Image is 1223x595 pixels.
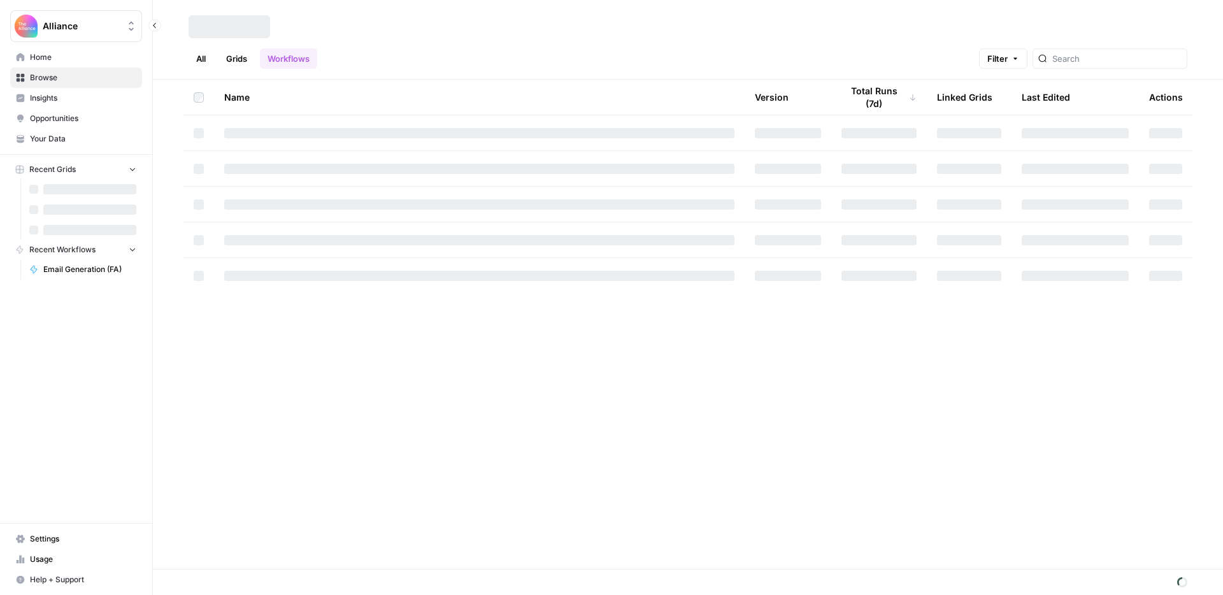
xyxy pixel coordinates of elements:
div: Last Edited [1022,80,1070,115]
div: Name [224,80,734,115]
div: Linked Grids [937,80,992,115]
button: Workspace: Alliance [10,10,142,42]
a: Opportunities [10,108,142,129]
button: Recent Workflows [10,240,142,259]
span: Recent Grids [29,164,76,175]
button: Recent Grids [10,160,142,179]
span: Insights [30,92,136,104]
span: Your Data [30,133,136,145]
a: Workflows [260,48,317,69]
a: Email Generation (FA) [24,259,142,280]
span: Recent Workflows [29,244,96,255]
div: Total Runs (7d) [841,80,917,115]
img: Alliance Logo [15,15,38,38]
a: Your Data [10,129,142,149]
a: Grids [218,48,255,69]
span: Email Generation (FA) [43,264,136,275]
button: Filter [979,48,1027,69]
a: Browse [10,68,142,88]
span: Opportunities [30,113,136,124]
a: Home [10,47,142,68]
span: Help + Support [30,574,136,585]
span: Filter [987,52,1008,65]
span: Home [30,52,136,63]
input: Search [1052,52,1182,65]
a: Settings [10,529,142,549]
span: Usage [30,554,136,565]
span: Browse [30,72,136,83]
div: Actions [1149,80,1183,115]
a: All [189,48,213,69]
button: Help + Support [10,570,142,590]
div: Version [755,80,789,115]
span: Settings [30,533,136,545]
a: Insights [10,88,142,108]
a: Usage [10,549,142,570]
span: Alliance [43,20,120,32]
